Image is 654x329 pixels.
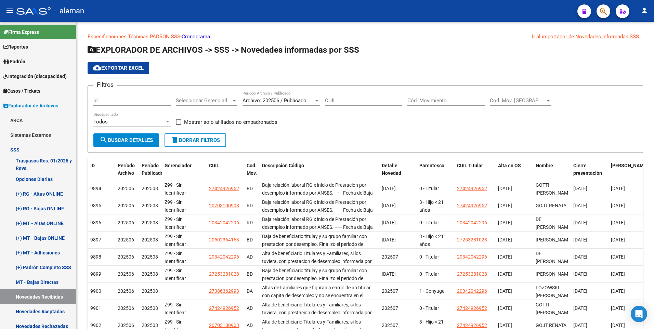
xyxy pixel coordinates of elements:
span: [DATE] [611,220,625,225]
span: 27424926952 [457,323,487,328]
span: Z99 - Sin Identificar [165,199,186,213]
datatable-header-cell: CUIL [206,158,244,188]
span: 27424926952 [457,186,487,191]
span: 27253281028 [457,271,487,277]
span: 202508 [142,288,158,294]
span: RD [247,220,253,225]
span: CUIL [209,163,219,168]
span: Z99 - Sin Identificar [165,234,186,247]
span: Borrar Filtros [171,137,220,143]
span: 202507 [382,305,398,311]
span: [DATE] [382,203,396,208]
span: Todos [93,119,108,125]
span: Explorador de Archivos [3,102,58,109]
span: [DATE] [573,323,587,328]
span: Cierre presentación [573,163,602,176]
span: Mostrar solo afiliados no empadronados [184,118,277,126]
span: 20342042296 [209,254,239,260]
span: Z99 - Sin Identificar [165,302,186,315]
span: 27424926952 [457,203,487,208]
span: [DATE] [573,237,587,242]
mat-icon: delete [171,136,179,144]
span: 0 - Titular [419,220,439,225]
span: Baja de beneficiario titulay y su grupo familiar con prestacion por desempleo. Finalizo el period... [262,234,374,270]
span: 9898 [90,254,101,260]
span: Parentesco [419,163,444,168]
span: 9901 [90,305,101,311]
span: 202506 [118,237,134,242]
span: [DATE] [611,323,625,328]
span: [DATE] [498,288,512,294]
span: 202506 [118,305,134,311]
span: 202506 [118,186,134,191]
span: 202506 [118,323,134,328]
span: Alta de beneficiario Titulares y Familiares, si los tuviera, con prestacion de desempleo informad... [262,251,372,287]
mat-icon: search [100,136,108,144]
datatable-header-cell: ID [88,158,115,188]
span: Cod. Mov. [247,163,257,176]
span: Exportar EXCEL [93,65,144,71]
span: Integración (discapacidad) [3,73,67,80]
button: Borrar Filtros [165,133,226,147]
span: 202507 [382,254,398,260]
span: 202508 [142,305,158,311]
span: 0 - Titular [419,186,439,191]
span: RD [247,203,253,208]
span: 20342042296 [457,220,487,225]
span: [DATE] [382,237,396,242]
span: [DATE] [611,237,625,242]
span: Seleccionar Gerenciador [176,97,231,104]
span: Archivo: 202506 / Publicado: 202508 [243,97,326,104]
mat-icon: person [640,6,649,15]
span: Nombre [536,163,553,168]
span: 202508 [142,271,158,277]
span: Buscar Detalles [100,137,153,143]
mat-icon: menu [5,6,14,15]
span: [DATE] [573,305,587,311]
span: [DATE] [573,220,587,225]
span: [DATE] [573,203,587,208]
span: [DATE] [382,271,396,277]
span: [DATE] [498,220,512,225]
span: Baja de beneficiario titulay y su grupo familiar con prestacion por desempleo. Finalizo el period... [262,268,374,304]
span: 202508 [142,220,158,225]
span: [DATE] [498,305,512,311]
span: 9899 [90,271,101,277]
span: DE [PERSON_NAME] [536,216,572,230]
span: 20502364163 [209,237,239,242]
span: 20703100903 [209,323,239,328]
span: GOJT RENATA [536,323,566,328]
span: [DATE] [611,186,625,191]
span: Período Archivo [118,163,135,176]
span: BD [247,271,253,277]
span: 27424926952 [209,186,239,191]
span: DA [247,288,253,294]
span: Alta en OS [498,163,521,168]
span: 9894 [90,186,101,191]
span: [DATE] [573,186,587,191]
span: 202506 [118,288,134,294]
span: Z99 - Sin Identificar [165,251,186,264]
datatable-header-cell: CUIL Titular [454,158,495,188]
span: 202506 [118,220,134,225]
span: AD [247,254,253,260]
span: [DATE] [611,288,625,294]
div: Open Intercom Messenger [631,306,647,322]
p: - [88,33,643,40]
a: Especificaciones Técnicas PADRON SSS [88,34,180,40]
span: [DATE] [382,186,396,191]
span: [DATE] [498,271,512,277]
span: [PERSON_NAME]. [611,163,649,168]
span: 0 - Titular [419,271,439,277]
span: [DATE] [498,323,512,328]
span: 9897 [90,237,101,242]
span: 202506 [118,254,134,260]
span: [DATE] [573,254,587,260]
span: Período Publicado [142,163,163,176]
span: - aleman [54,3,84,18]
span: Gerenciador [165,163,192,168]
span: 1 - Cónyuge [419,288,444,294]
datatable-header-cell: Fecha Nac. [608,158,646,188]
span: 202508 [142,186,158,191]
span: [DATE] [573,288,587,294]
